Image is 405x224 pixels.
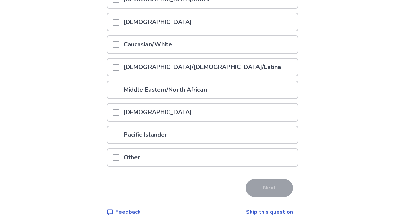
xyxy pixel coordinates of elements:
p: Middle Eastern/North African [119,81,211,98]
p: Pacific Islander [119,126,171,143]
p: [DEMOGRAPHIC_DATA] [119,104,196,121]
p: Other [119,149,144,166]
p: Caucasian/White [119,36,176,53]
p: Feedback [115,208,141,216]
button: Next [246,179,293,197]
p: [DEMOGRAPHIC_DATA] [119,13,196,31]
p: [DEMOGRAPHIC_DATA]/[DEMOGRAPHIC_DATA]/Latina [119,59,285,76]
a: Feedback [107,208,141,216]
a: Skip this question [246,208,293,216]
